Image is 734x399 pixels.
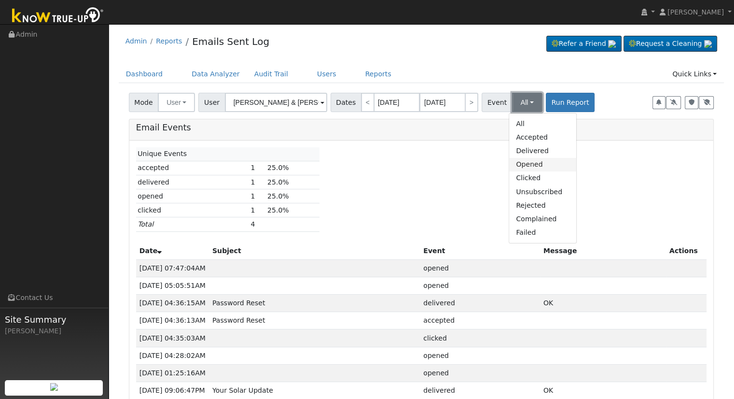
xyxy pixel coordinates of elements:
span: Mode [129,93,158,112]
button: All [512,93,542,112]
button: Remove Unsubscribe [652,96,665,110]
a: Clicked [509,171,576,185]
td: OK [540,295,666,312]
i: Total [138,220,153,228]
span: [PERSON_NAME] [667,8,724,16]
td: 25.0% [265,189,319,203]
img: Know True-Up [7,5,109,27]
td: accepted [136,161,249,175]
a: Failed [509,226,576,240]
h3: Email Events [136,123,707,133]
td: 25.0% [265,203,319,217]
span: User [198,93,225,112]
button: Remove Mark as Spam [685,96,698,110]
a: Rejected [509,199,576,212]
a: Data Analyzer [184,65,247,83]
a: Accepted [509,131,576,144]
th: Date [136,242,209,260]
a: Dashboard [119,65,170,83]
td: delivered [420,295,540,312]
td: delivered [136,175,249,189]
td: [DATE] 04:28:02AM [136,347,209,364]
th: Message [540,242,666,260]
td: [DATE] 01:25:16AM [136,364,209,382]
a: All [509,117,576,130]
a: Emails Sent Log [192,36,269,47]
button: user [158,93,195,112]
td: Unique Events [136,147,249,161]
td: opened [420,277,540,294]
a: Delivered [509,144,576,158]
td: 1 [249,175,265,189]
th: Actions [666,242,706,260]
a: Opened [509,158,576,171]
td: 4 [249,217,265,231]
td: [DATE] 04:35:03AM [136,329,209,347]
td: opened [136,189,249,203]
a: Unsubscribed [509,185,576,199]
td: accepted [420,312,540,329]
span: Dates [331,93,361,112]
td: 1 [249,189,265,203]
button: Unsubscribe [666,96,681,110]
button: Mark as Spam [699,96,714,110]
td: Password Reset [209,295,420,312]
td: clicked [420,329,540,347]
button: Run Report [546,93,595,112]
td: clicked [136,203,249,217]
div: [PERSON_NAME] [5,326,103,336]
img: retrieve [704,40,712,48]
td: [DATE] 04:36:13AM [136,312,209,329]
td: opened [420,347,540,364]
span: Event [482,93,512,112]
td: [DATE] 05:05:51AM [136,277,209,294]
a: < [361,93,374,112]
td: 25.0% [265,175,319,189]
img: retrieve [50,383,58,391]
a: Request a Cleaning [623,36,717,52]
td: [DATE] 07:47:04AM [136,259,209,277]
a: Reports [358,65,399,83]
th: Subject [209,242,420,260]
a: Reports [156,37,182,45]
span: Site Summary [5,313,103,326]
td: 25.0% [265,161,319,175]
td: opened [420,364,540,382]
td: opened [420,259,540,277]
td: 1 [249,161,265,175]
a: Complained [509,212,576,226]
td: Password Reset [209,312,420,329]
a: Users [310,65,344,83]
td: [DATE] 04:36:15AM [136,295,209,312]
a: Audit Trail [247,65,295,83]
a: > [465,93,478,112]
a: Refer a Friend [546,36,622,52]
a: Quick Links [665,65,724,83]
td: 1 [249,203,265,217]
input: Select a User [225,93,327,112]
img: retrieve [608,40,616,48]
a: Admin [125,37,147,45]
th: Event [420,242,540,260]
